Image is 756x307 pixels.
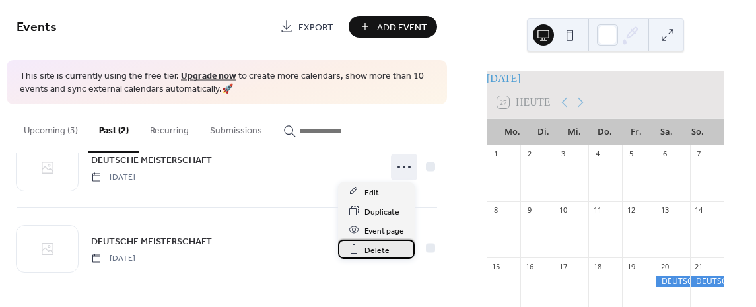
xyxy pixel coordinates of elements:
div: [DATE] [487,71,724,86]
div: DEUTSCHE MEISTERSCHAFT [656,276,689,287]
span: Export [298,20,333,34]
span: DEUTSCHE MEISTERSCHAFT [91,234,212,248]
div: 17 [559,261,568,271]
div: So. [682,119,713,145]
div: Di. [528,119,559,145]
div: Mi. [559,119,590,145]
div: 2 [524,149,534,159]
div: 16 [524,261,534,271]
div: 6 [660,149,670,159]
a: DEUTSCHE MEISTERSCHAFT [91,234,212,249]
span: [DATE] [91,171,135,183]
button: Submissions [199,104,273,151]
div: 10 [559,205,568,215]
span: Duplicate [364,205,399,219]
div: 4 [592,149,602,159]
a: Export [270,16,343,38]
button: Add Event [349,16,437,38]
div: 20 [660,261,670,271]
div: 7 [694,149,704,159]
div: 21 [694,261,704,271]
div: Fr. [621,119,652,145]
div: Sa. [652,119,683,145]
span: DEUTSCHE MEISTERSCHAFT [91,153,212,167]
button: Upcoming (3) [13,104,88,151]
button: Recurring [139,104,199,151]
span: This site is currently using the free tier. to create more calendars, show more than 10 events an... [20,70,434,96]
div: 8 [491,205,500,215]
div: 19 [626,261,636,271]
div: 1 [491,149,500,159]
div: DEUTSCHE MEISTERSCHAFT [690,276,724,287]
span: Events [17,15,57,40]
div: Mo. [497,119,528,145]
div: 18 [592,261,602,271]
div: 15 [491,261,500,271]
div: 11 [592,205,602,215]
span: Add Event [377,20,427,34]
div: 9 [524,205,534,215]
div: 3 [559,149,568,159]
span: [DATE] [91,252,135,264]
div: 13 [660,205,670,215]
div: 5 [626,149,636,159]
div: 12 [626,205,636,215]
span: Edit [364,186,379,199]
button: Past (2) [88,104,139,153]
span: Delete [364,243,390,257]
a: DEUTSCHE MEISTERSCHAFT [91,153,212,168]
div: 14 [694,205,704,215]
span: Event page [364,224,404,238]
a: Upgrade now [181,67,236,85]
div: Do. [590,119,621,145]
